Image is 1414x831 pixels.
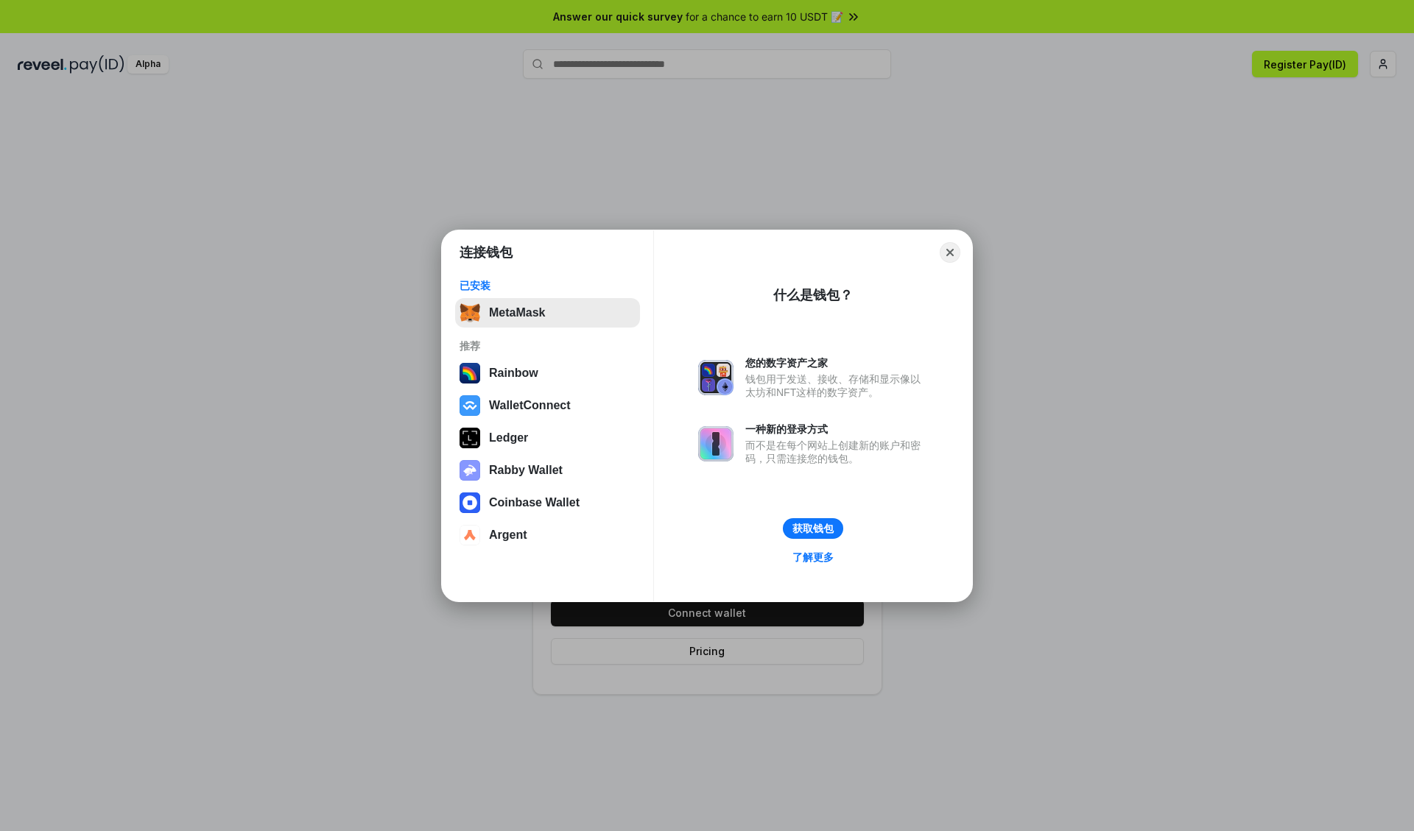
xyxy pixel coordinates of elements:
[455,391,640,420] button: WalletConnect
[455,488,640,517] button: Coinbase Wallet
[489,464,563,477] div: Rabby Wallet
[455,520,640,550] button: Argent
[489,528,527,542] div: Argent
[489,496,580,509] div: Coinbase Wallet
[460,395,480,416] img: svg+xml,%3Csvg%20width%3D%2228%22%20height%3D%2228%22%20viewBox%3D%220%200%2028%2028%22%20fill%3D...
[460,525,480,545] img: svg+xml,%3Csvg%20width%3D%2228%22%20height%3D%2228%22%20viewBox%3D%220%200%2028%2028%22%20fill%3D...
[455,423,640,453] button: Ledger
[784,548,843,567] a: 了解更多
[940,242,960,263] button: Close
[460,279,636,292] div: 已安装
[745,439,928,465] div: 而不是在每个网站上创建新的账户和密码，只需连接您的钱包。
[745,422,928,436] div: 一种新的登录方式
[745,372,928,399] div: 钱包用于发送、接收、存储和显示像以太坊和NFT这样的数字资产。
[455,358,640,388] button: Rainbow
[455,456,640,485] button: Rabby Wallet
[745,356,928,369] div: 您的数字资产之家
[489,399,571,412] div: WalletConnect
[460,460,480,481] img: svg+xml,%3Csvg%20xmlns%3D%22http%3A%2F%2Fwww.w3.org%2F2000%2Fsvg%22%20fill%3D%22none%22%20viewBox...
[460,363,480,383] img: svg+xml,%3Csvg%20width%3D%22120%22%20height%3D%22120%22%20viewBox%3D%220%200%20120%20120%22%20fil...
[698,426,734,462] img: svg+xml,%3Csvg%20xmlns%3D%22http%3A%2F%2Fwww.w3.org%2F2000%2Fsvg%22%20fill%3D%22none%22%20viewBox...
[455,298,640,328] button: MetaMask
[698,360,734,395] img: svg+xml,%3Csvg%20xmlns%3D%22http%3A%2F%2Fwww.w3.org%2F2000%2Fsvg%22%20fill%3D%22none%22%20viewBox...
[783,518,843,539] button: 获取钱包
[460,428,480,448] img: svg+xml,%3Csvg%20xmlns%3D%22http%3A%2F%2Fwww.w3.org%2F2000%2Fsvg%22%20width%3D%2228%22%20height%3...
[460,303,480,323] img: svg+xml,%3Csvg%20fill%3D%22none%22%20height%3D%2233%22%20viewBox%3D%220%200%2035%2033%22%20width%...
[489,367,538,380] div: Rainbow
[773,286,853,304] div: 什么是钱包？
[460,339,636,353] div: 推荐
[489,306,545,319] div: MetaMask
[460,492,480,513] img: svg+xml,%3Csvg%20width%3D%2228%22%20height%3D%2228%22%20viewBox%3D%220%200%2028%2028%22%20fill%3D...
[792,551,834,564] div: 了解更多
[489,431,528,445] div: Ledger
[792,522,834,535] div: 获取钱包
[460,244,513,261] h1: 连接钱包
